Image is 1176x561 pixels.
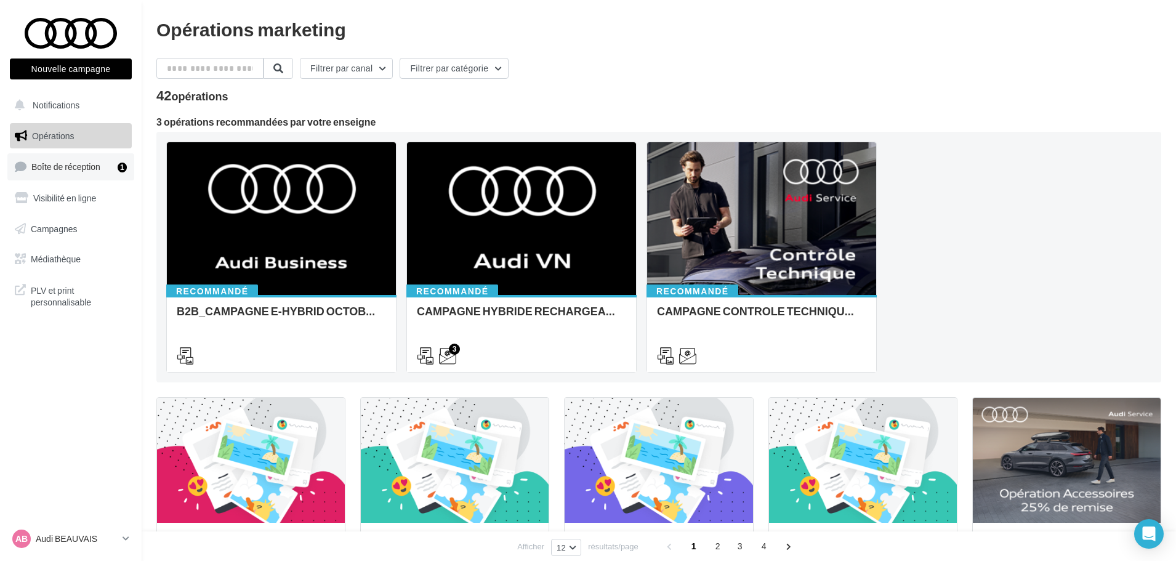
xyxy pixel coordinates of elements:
button: Filtrer par canal [300,58,393,79]
span: résultats/page [588,541,638,552]
span: Notifications [33,100,79,110]
div: CAMPAGNE HYBRIDE RECHARGEABLE [417,305,626,329]
span: Médiathèque [31,254,81,264]
a: PLV et print personnalisable [7,277,134,313]
a: Campagnes [7,216,134,242]
span: Afficher [517,541,544,552]
div: Recommandé [646,285,738,298]
span: AB [15,533,28,545]
span: 1 [684,536,704,556]
a: Opérations [7,123,134,149]
a: AB Audi BEAUVAIS [10,527,132,551]
div: 3 [449,344,460,355]
span: 4 [754,536,774,556]
button: Nouvelle campagne [10,59,132,79]
div: CAMPAGNE CONTROLE TECHNIQUE 25€ OCTOBRE [657,305,866,329]
div: Opérations marketing [156,20,1161,38]
a: Médiathèque [7,246,134,272]
div: 1 [118,163,127,172]
div: Open Intercom Messenger [1134,519,1164,549]
div: 42 [156,89,228,102]
span: Campagnes [31,223,78,233]
button: Notifications [7,92,129,118]
a: Visibilité en ligne [7,185,134,211]
button: Filtrer par catégorie [400,58,509,79]
span: Visibilité en ligne [33,193,96,203]
a: Boîte de réception1 [7,153,134,180]
div: 3 opérations recommandées par votre enseigne [156,117,1161,127]
span: Boîte de réception [31,161,100,172]
span: 2 [708,536,728,556]
span: PLV et print personnalisable [31,282,127,309]
div: Recommandé [166,285,258,298]
span: Opérations [32,131,74,141]
span: 12 [557,543,566,552]
button: 12 [551,539,581,556]
div: opérations [171,91,228,102]
div: B2B_CAMPAGNE E-HYBRID OCTOBRE [177,305,386,329]
span: 3 [730,536,750,556]
p: Audi BEAUVAIS [36,533,118,545]
div: Recommandé [406,285,498,298]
